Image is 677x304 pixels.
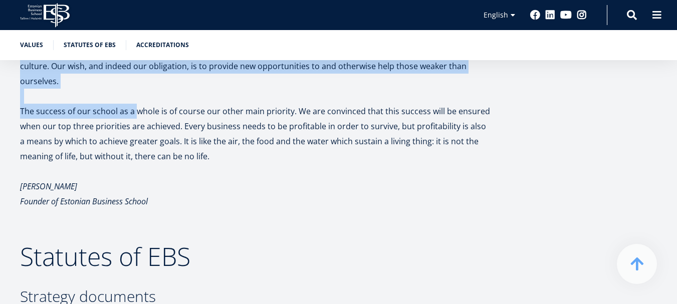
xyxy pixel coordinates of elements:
a: Facebook [530,10,540,20]
a: Statutes of EBS [64,40,116,50]
em: [PERSON_NAME] Founder of Estonian Business School [20,181,148,207]
a: Instagram [577,10,587,20]
p: The success of our school as a whole is of course our other main priority. We are convinced that ... [20,104,492,164]
h3: Strategy documents [20,289,492,304]
a: Youtube [560,10,572,20]
a: Accreditations [136,40,189,50]
h2: Statutes of EBS [20,244,492,269]
a: Values [20,40,43,50]
a: Linkedin [545,10,555,20]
